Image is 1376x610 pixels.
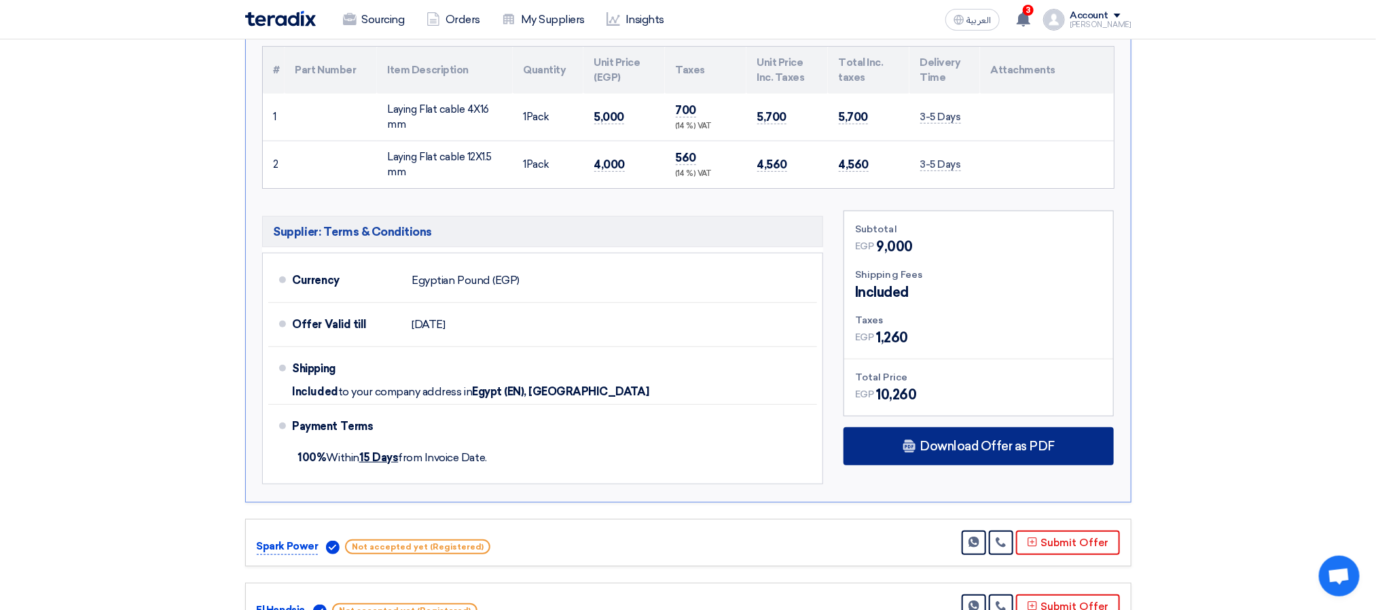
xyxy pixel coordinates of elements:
th: # [263,47,285,94]
th: Quantity [513,47,583,94]
button: Submit Offer [1016,531,1120,555]
span: EGP [855,387,874,401]
span: 1,260 [877,327,909,348]
span: 5,000 [594,110,625,124]
span: Within from Invoice Date. [298,451,487,464]
span: 5,700 [757,110,787,124]
a: Sourcing [332,5,416,35]
span: 10,260 [877,384,917,405]
div: Subtotal [855,222,1102,236]
div: Account [1070,10,1109,22]
span: EGP [855,330,874,344]
td: Pack [513,141,583,188]
th: Total Inc. taxes [828,47,909,94]
strong: 100% [298,451,327,464]
span: 4,560 [839,158,869,172]
div: [PERSON_NAME] [1070,21,1131,29]
a: Insights [596,5,675,35]
u: 15 Days [359,451,399,464]
th: Unit Price (EGP) [583,47,665,94]
div: Total Price [855,370,1102,384]
span: 4,000 [594,158,626,172]
span: 560 [676,151,697,165]
span: 700 [676,103,697,118]
span: Not accepted yet (Registered) [345,539,490,554]
span: Included [293,385,338,399]
span: 5,700 [839,110,869,124]
button: العربية [945,9,1000,31]
span: 3-5 Days [920,111,961,124]
div: Offer Valid till [293,308,401,341]
th: Taxes [665,47,746,94]
div: Laying Flat cable 12X1.5 mm [388,149,502,180]
div: Shipping [293,353,401,385]
span: to your company address in [338,385,473,399]
span: Included [855,282,909,302]
div: Payment Terms [293,410,801,443]
span: Download Offer as PDF [920,440,1055,452]
div: Laying Flat cable 4X16 mm [388,102,502,132]
a: Orders [416,5,491,35]
h5: Supplier: Terms & Conditions [262,216,824,247]
th: Item Description [377,47,513,94]
div: Open chat [1319,556,1360,596]
span: Egypt (EN), [GEOGRAPHIC_DATA] [472,385,649,399]
a: My Suppliers [491,5,596,35]
div: Shipping Fees [855,268,1102,282]
img: Verified Account [326,541,340,554]
span: 1 [524,158,527,171]
p: Spark Power [257,539,319,555]
span: العربية [967,16,992,25]
th: Delivery Time [909,47,980,94]
img: profile_test.png [1043,9,1065,31]
th: Unit Price Inc. Taxes [746,47,828,94]
span: 1 [524,111,527,123]
div: (14 %) VAT [676,168,736,180]
div: Egyptian Pound (EGP) [412,268,520,293]
div: Taxes [855,313,1102,327]
div: Currency [293,264,401,297]
th: Attachments [980,47,1114,94]
span: 3-5 Days [920,158,961,171]
th: Part Number [285,47,377,94]
span: 9,000 [877,236,913,257]
td: Pack [513,94,583,141]
div: (14 %) VAT [676,121,736,132]
span: [DATE] [412,318,446,331]
td: 2 [263,141,285,188]
span: EGP [855,239,874,253]
td: 1 [263,94,285,141]
span: 4,560 [757,158,788,172]
span: 3 [1023,5,1034,16]
img: Teradix logo [245,11,316,26]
